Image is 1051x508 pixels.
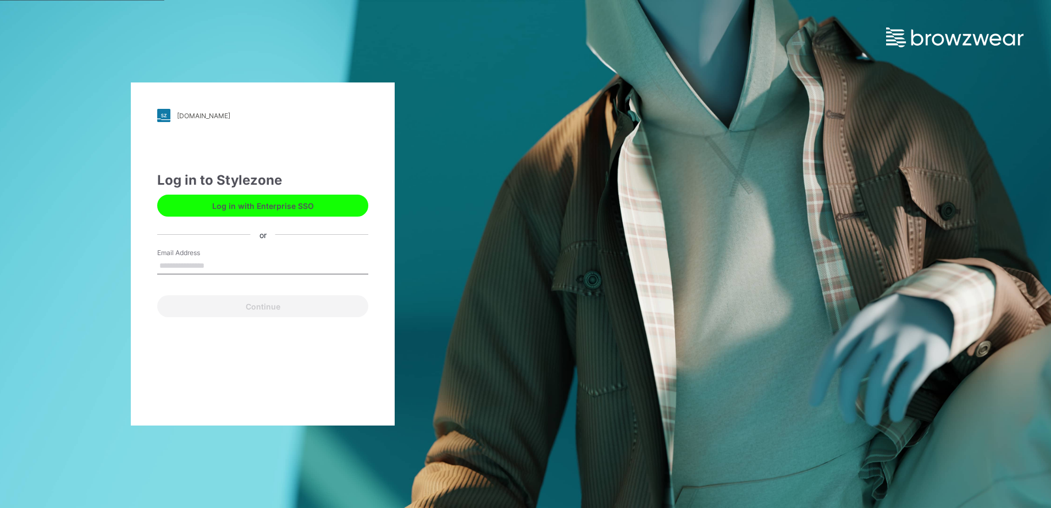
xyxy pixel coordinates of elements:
div: Log in to Stylezone [157,170,368,190]
a: [DOMAIN_NAME] [157,109,368,122]
button: Log in with Enterprise SSO [157,195,368,217]
div: or [251,229,275,240]
img: browzwear-logo.e42bd6dac1945053ebaf764b6aa21510.svg [886,27,1024,47]
div: [DOMAIN_NAME] [177,112,230,120]
img: stylezone-logo.562084cfcfab977791bfbf7441f1a819.svg [157,109,170,122]
label: Email Address [157,248,234,258]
